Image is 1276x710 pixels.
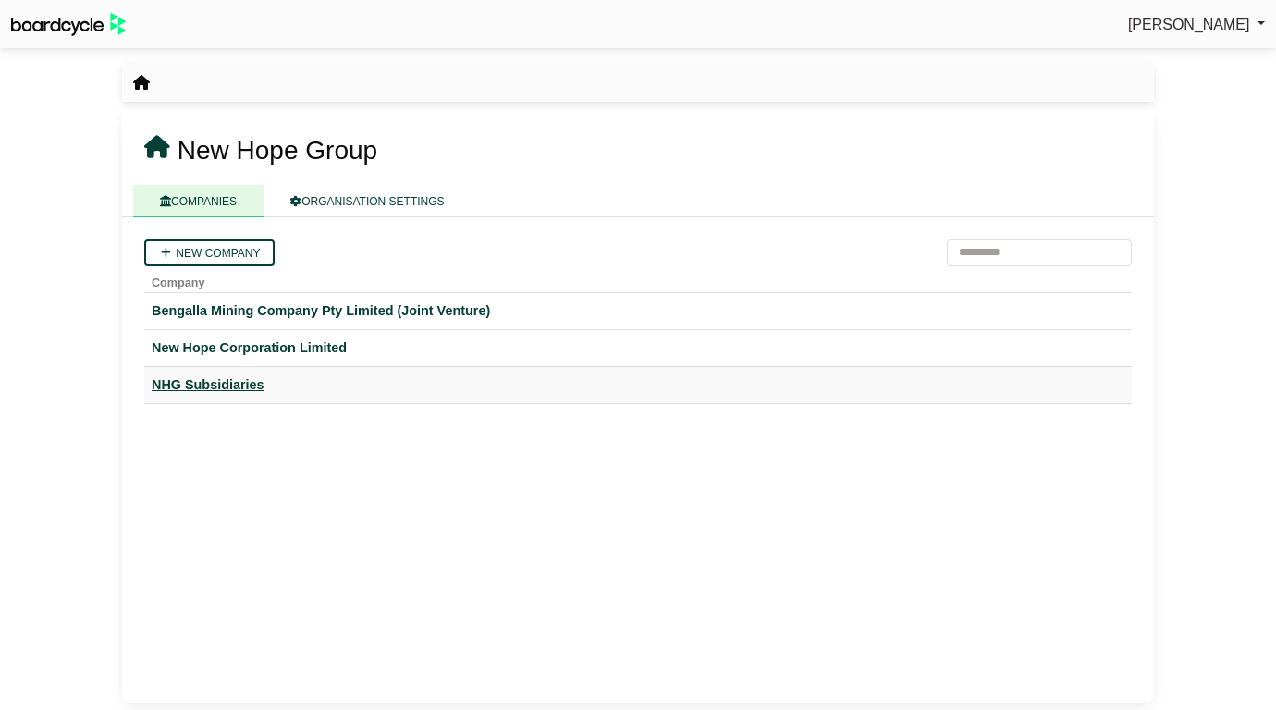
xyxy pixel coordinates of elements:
[152,374,1124,396] a: NHG Subsidiaries
[1128,17,1250,32] span: [PERSON_NAME]
[133,71,150,95] nav: breadcrumb
[152,337,1124,359] a: New Hope Corporation Limited
[178,136,377,165] span: New Hope Group
[11,13,126,36] img: BoardcycleBlackGreen-aaafeed430059cb809a45853b8cf6d952af9d84e6e89e1f1685b34bfd5cb7d64.svg
[133,185,264,217] a: COMPANIES
[144,239,275,266] a: New company
[152,300,1124,322] a: Bengalla Mining Company Pty Limited (Joint Venture)
[144,266,1132,293] th: Company
[1128,13,1265,37] a: [PERSON_NAME]
[264,185,471,217] a: ORGANISATION SETTINGS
